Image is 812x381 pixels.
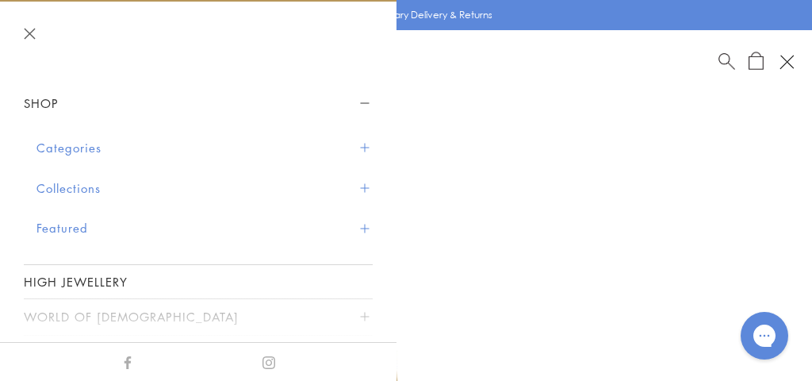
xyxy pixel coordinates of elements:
a: Instagram [262,352,275,370]
button: Featured [36,208,373,248]
nav: Sidebar navigation [24,86,373,336]
button: Collections [36,168,373,209]
iframe: Gorgias live chat messenger [733,306,796,365]
button: Close navigation [24,28,36,40]
a: Open Shopping Bag [749,52,764,71]
button: World of [DEMOGRAPHIC_DATA] [24,299,373,335]
a: High Jewellery [24,265,373,298]
button: Categories [36,128,373,168]
a: Search [718,52,735,71]
button: Open navigation [773,48,800,75]
p: Enjoy Complimentary Delivery & Returns [312,7,492,23]
a: Facebook [121,352,134,370]
button: Shop [24,86,373,121]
